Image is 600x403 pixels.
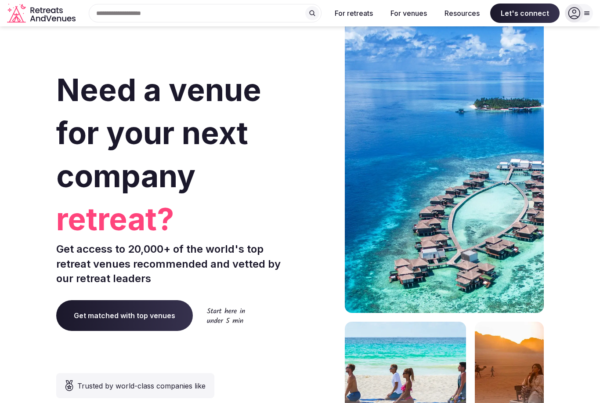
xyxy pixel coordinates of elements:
span: Let's connect [490,4,560,23]
a: Visit the homepage [7,4,77,23]
button: For venues [383,4,434,23]
svg: Retreats and Venues company logo [7,4,77,23]
button: For retreats [328,4,380,23]
span: retreat? [56,198,296,241]
img: Start here in under 5 min [207,308,245,323]
button: Resources [437,4,487,23]
span: Need a venue for your next company [56,71,261,195]
a: Get matched with top venues [56,300,193,331]
span: Trusted by world-class companies like [77,381,206,391]
p: Get access to 20,000+ of the world's top retreat venues recommended and vetted by our retreat lea... [56,242,296,286]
